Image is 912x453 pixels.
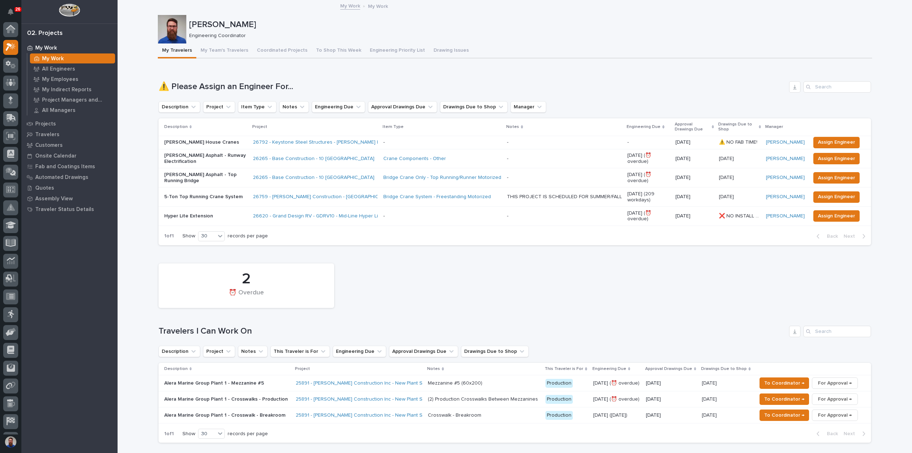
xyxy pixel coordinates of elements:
a: Crane Components - Other [383,156,446,162]
div: 30 [198,232,216,240]
p: [PERSON_NAME] Asphalt - Top Running Bridge [164,172,247,184]
a: Traveler Status Details [21,204,118,215]
button: To Coordinator → [760,393,809,405]
button: Engineering Priority List [366,43,429,58]
p: [DATE] [702,379,718,386]
a: Customers [21,140,118,150]
p: Project Managers and Engineers [42,97,112,103]
span: Back [823,431,838,437]
a: [PERSON_NAME] [766,213,805,219]
p: [DATE] (⏰ overdue) [627,172,670,184]
p: Engineering Coordinator [189,33,866,39]
p: [DATE] [719,173,735,181]
span: Assign Engineer [818,212,855,220]
tr: [PERSON_NAME] House Cranes26792 - Keystone Steel Structures - [PERSON_NAME] House -- -[DATE]⚠️ NO... [159,136,871,149]
p: My Work [42,56,64,62]
div: ⏰ Overdue [171,289,322,304]
p: records per page [228,431,268,437]
a: Bridge Crane System - Freestanding Motorized [383,194,491,200]
p: Quotes [35,185,54,191]
span: For Approval → [818,395,852,403]
a: 26265 - Base Construction - 10 [GEOGRAPHIC_DATA] [253,156,374,162]
button: Next [841,431,871,437]
span: Assign Engineer [818,192,855,201]
p: - [383,213,501,219]
p: All Managers [42,107,76,114]
a: My Work [27,53,118,63]
a: [PERSON_NAME] [766,139,805,145]
p: Drawings Due to Shop [718,120,757,134]
button: Back [811,431,841,437]
button: Description [159,346,200,357]
p: Onsite Calendar [35,153,77,159]
div: Notifications26 [9,9,18,20]
p: [DATE] (⏰ overdue) [593,380,640,386]
button: For Approval → [812,393,858,405]
p: [DATE] [646,380,696,386]
p: All Engineers [42,66,75,72]
div: - [507,139,508,145]
h1: Travelers I Can Work On [159,326,786,336]
div: Crosswalk - Breakroom [428,412,481,418]
p: Traveler Status Details [35,206,94,213]
input: Search [803,81,871,93]
p: Project [252,123,267,131]
p: Item Type [383,123,404,131]
button: Item Type [238,101,276,113]
tr: [PERSON_NAME] Asphalt - Runway Electrification26265 - Base Construction - 10 [GEOGRAPHIC_DATA] Cr... [159,149,871,168]
p: [DATE] [702,411,718,418]
p: Customers [35,142,63,149]
a: 25891 - [PERSON_NAME] Construction Inc - New Plant Setup - Mezzanine Project [296,396,480,402]
p: Engineering Due [592,365,626,373]
a: My Work [340,1,360,10]
p: My Work [368,2,388,10]
button: Back [811,233,841,240]
a: [PERSON_NAME] [766,194,805,200]
p: 1 of 1 [159,425,180,443]
span: To Coordinator → [764,411,804,419]
button: This Traveler is For [270,346,330,357]
p: [DATE] [675,139,713,145]
a: [PERSON_NAME] [766,156,805,162]
p: [DATE] [719,154,735,162]
tr: Alera Marine Group Plant 1 - Mezzanine #525891 - [PERSON_NAME] Construction Inc - New Plant Setup... [159,375,871,391]
button: Engineering Due [312,101,365,113]
span: Assign Engineer [818,154,855,163]
p: [DATE] ([DATE]) [593,412,640,418]
p: Automated Drawings [35,174,88,181]
p: [DATE] [675,194,713,200]
p: - [627,139,670,145]
tr: Alera Marine Group Plant 1 - Crosswalks - Production25891 - [PERSON_NAME] Construction Inc - New ... [159,391,871,407]
div: 02. Projects [27,30,63,37]
p: Notes [506,123,519,131]
a: [PERSON_NAME] [766,175,805,181]
span: To Coordinator → [764,395,804,403]
p: [DATE] [646,396,696,402]
a: All Managers [27,105,118,115]
p: Fab and Coatings Items [35,164,95,170]
button: Assign Engineer [813,210,860,222]
div: - [507,175,508,181]
button: Project [203,346,235,357]
button: Coordinated Projects [253,43,312,58]
div: THIS PROJECT IS SCHEDULED FOR SUMMER/FALL OF 2026 [507,194,622,200]
p: [PERSON_NAME] Asphalt - Runway Electrification [164,153,247,165]
div: - [507,156,508,162]
p: Travelers [35,132,59,138]
a: 26759 - [PERSON_NAME] Construction - [GEOGRAPHIC_DATA] Department 5T Bridge Crane [253,194,463,200]
span: Assign Engineer [818,174,855,182]
p: Projects [35,121,56,127]
span: Assign Engineer [818,138,855,146]
button: To Shop This Week [312,43,366,58]
h1: ⚠️ Please Assign an Engineer For... [159,82,786,92]
button: Manager [511,101,546,113]
p: Drawings Due to Shop [701,365,747,373]
a: 26792 - Keystone Steel Structures - [PERSON_NAME] House [253,139,392,145]
p: Show [182,431,195,437]
p: [DATE] (⏰ overdue) [593,396,640,402]
button: For Approval → [812,410,858,421]
tr: 5-Ton Top Running Crane System26759 - [PERSON_NAME] Construction - [GEOGRAPHIC_DATA] Department 5... [159,187,871,207]
p: Alera Marine Group Plant 1 - Mezzanine #5 [164,380,289,386]
p: Alera Marine Group Plant 1 - Crosswalk - Breakroom [164,412,289,418]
